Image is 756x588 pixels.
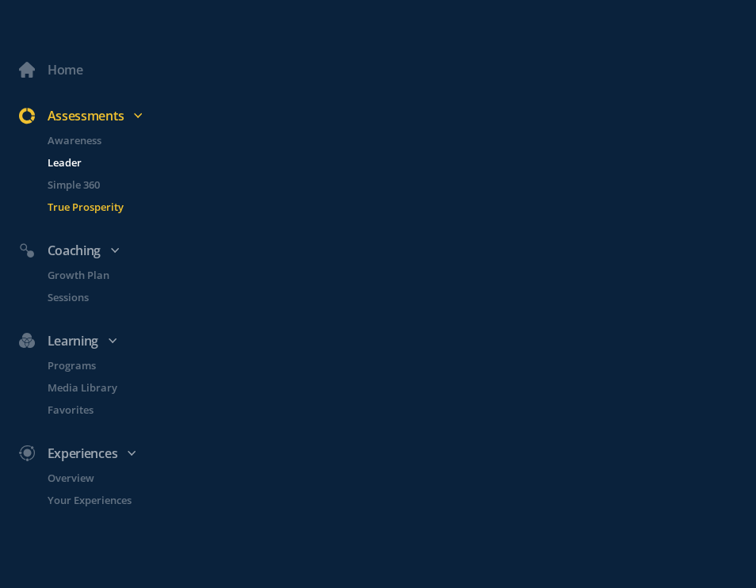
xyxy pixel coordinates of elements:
a: Sessions [29,289,756,305]
a: Favorites [29,402,756,418]
div: Home [48,59,83,80]
p: Leader [48,155,753,170]
p: Programs [48,357,753,373]
a: Growth Plan [29,267,756,283]
a: Media Library [29,380,756,395]
p: Growth Plan [48,267,753,283]
a: Awareness [29,132,756,148]
p: Your Experiences [48,492,753,508]
p: Awareness [48,132,753,148]
a: Leader [29,155,756,170]
a: True Prosperity [29,199,756,215]
a: Overview [29,470,756,486]
p: Favorites [48,402,753,418]
p: Overview [48,470,753,486]
p: True Prosperity [48,199,753,215]
p: Sessions [48,289,753,305]
a: Programs [29,357,756,373]
p: Simple 360 [48,177,753,193]
p: Media Library [48,380,753,395]
a: Simple 360 [29,177,756,193]
a: Your Experiences [29,492,756,508]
